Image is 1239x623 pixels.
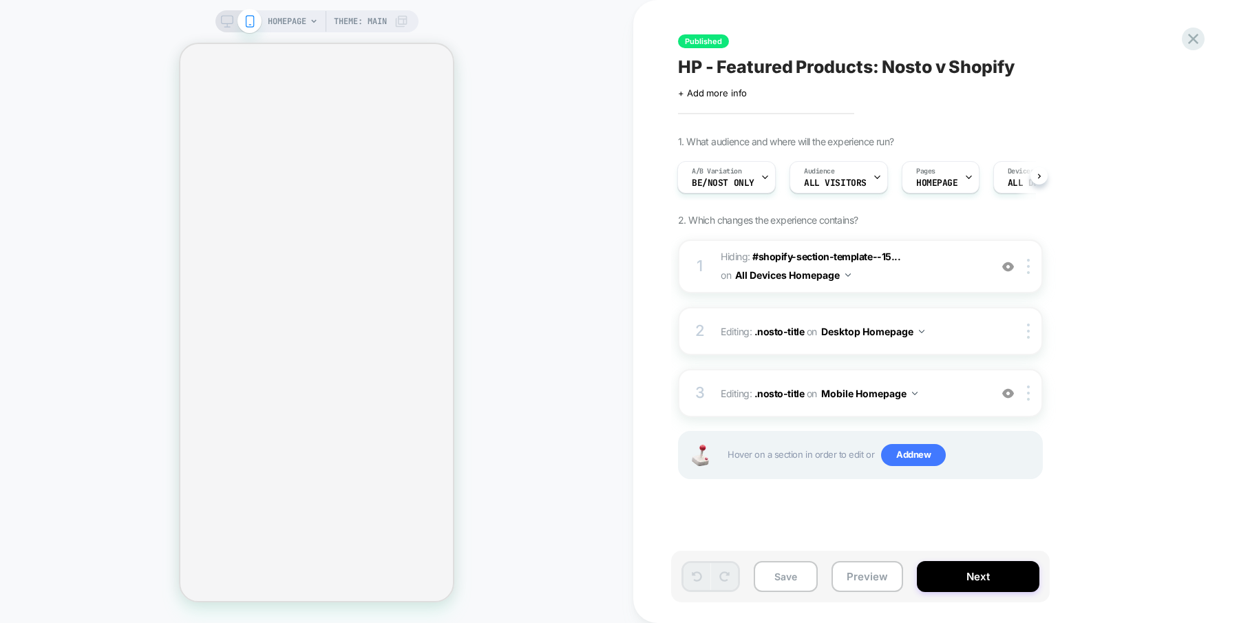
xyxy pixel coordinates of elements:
span: Devices [1008,167,1035,176]
span: HOMEPAGE [916,178,958,188]
span: on [807,323,817,340]
span: Audience [804,167,835,176]
img: close [1027,259,1030,274]
button: Next [917,561,1039,592]
img: Joystick [686,445,714,466]
span: Add new [881,444,946,466]
span: A/B Variation [692,167,742,176]
button: Preview [832,561,903,592]
img: down arrow [919,330,924,333]
div: 2 [693,317,707,345]
span: Published [678,34,729,48]
span: Hover on a section in order to edit or [728,444,1035,466]
img: crossed eye [1002,261,1014,273]
span: #shopify-section-template--15... [752,251,900,262]
span: 2. Which changes the experience contains? [678,214,858,226]
div: 1 [693,253,707,280]
button: Save [754,561,818,592]
span: HOMEPAGE [268,10,306,32]
div: 3 [693,379,707,407]
span: ALL DEVICES [1008,178,1065,188]
img: close [1027,324,1030,339]
span: Editing : [721,383,983,403]
span: Hiding : [721,248,983,285]
span: Editing : [721,321,983,341]
span: Theme: MAIN [334,10,387,32]
span: BE/Nost only [692,178,754,188]
span: Pages [916,167,935,176]
img: crossed eye [1002,388,1014,399]
span: on [721,266,731,284]
button: All Devices Homepage [735,265,851,285]
button: Desktop Homepage [821,321,924,341]
img: down arrow [912,392,918,395]
span: All Visitors [804,178,867,188]
span: HP - Featured Products: Nosto v Shopify [678,56,1015,77]
button: Mobile Homepage [821,383,918,403]
img: close [1027,386,1030,401]
span: 1. What audience and where will the experience run? [678,136,893,147]
span: .nosto-title [754,388,804,399]
span: on [807,385,817,402]
span: .nosto-title [754,326,804,337]
img: down arrow [845,273,851,277]
span: + Add more info [678,87,747,98]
